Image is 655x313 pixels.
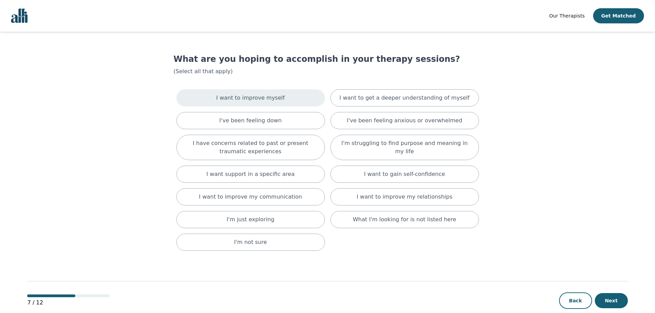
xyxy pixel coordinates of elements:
p: I'm struggling to find purpose and meaning in my life [339,139,470,156]
img: alli logo [11,9,28,23]
button: Back [559,292,592,309]
p: I want to get a deeper understanding of myself [339,94,469,102]
p: I want to improve myself [216,94,285,102]
p: I want to improve my communication [199,193,302,201]
p: What I'm looking for is not listed here [353,215,456,224]
p: I want to gain self-confidence [364,170,445,178]
p: I have concerns related to past or present traumatic experiences [185,139,316,156]
a: Our Therapists [549,12,585,20]
p: I want support in a specific area [206,170,295,178]
p: I've been feeling down [219,116,282,125]
button: Next [595,293,628,308]
p: 7 / 12 [27,299,110,307]
button: Get Matched [593,8,644,23]
p: I'm just exploring [227,215,274,224]
p: (Select all that apply) [174,67,482,76]
p: I'm not sure [234,238,267,246]
h1: What are you hoping to accomplish in your therapy sessions? [174,54,482,65]
span: Our Therapists [549,13,585,19]
p: I've been feeling anxious or overwhelmed [347,116,462,125]
p: I want to improve my relationships [357,193,452,201]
